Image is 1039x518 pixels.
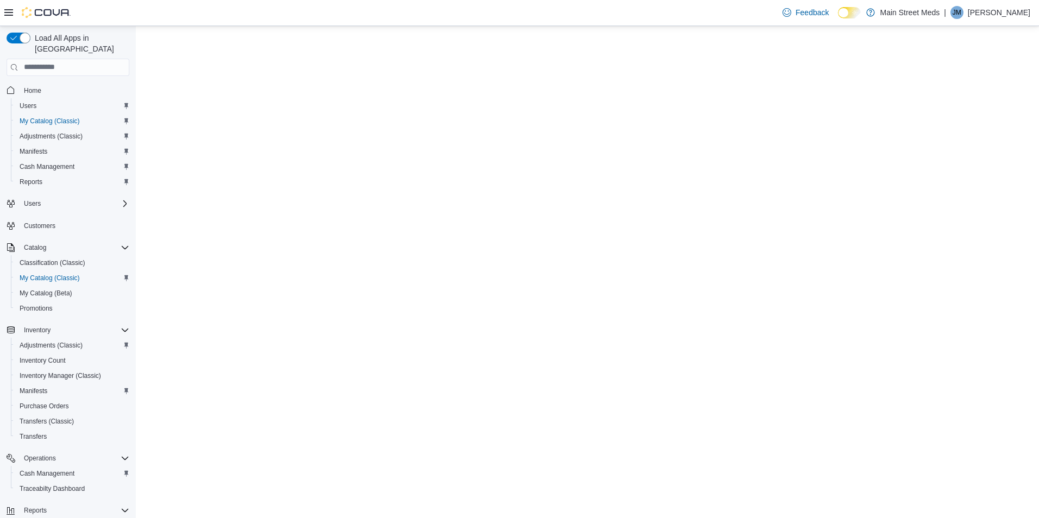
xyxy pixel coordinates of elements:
button: Transfers [11,429,134,444]
span: Purchase Orders [15,400,129,413]
span: Cash Management [20,162,74,171]
span: Users [20,197,129,210]
a: Users [15,99,41,112]
a: Transfers (Classic) [15,415,78,428]
button: Users [11,98,134,113]
button: Adjustments (Classic) [11,338,134,353]
a: Adjustments (Classic) [15,339,87,352]
span: Home [24,86,41,95]
button: Cash Management [11,466,134,481]
a: My Catalog (Classic) [15,271,84,285]
a: Cash Management [15,160,79,173]
button: Manifests [11,144,134,159]
span: JM [953,6,961,19]
span: Operations [20,452,129,465]
span: Classification (Classic) [15,256,129,269]
span: Promotions [15,302,129,315]
a: Inventory Count [15,354,70,367]
a: Traceabilty Dashboard [15,482,89,495]
button: Users [2,196,134,211]
button: Users [20,197,45,210]
button: My Catalog (Classic) [11,270,134,286]
a: Promotions [15,302,57,315]
span: Inventory Count [15,354,129,367]
a: Inventory Manager (Classic) [15,369,105,382]
a: Customers [20,219,60,232]
a: Reports [15,175,47,188]
button: Traceabilty Dashboard [11,481,134,496]
span: My Catalog (Beta) [15,287,129,300]
div: Josh Mowery [950,6,963,19]
button: Adjustments (Classic) [11,129,134,144]
span: Manifests [15,145,129,158]
button: Inventory Count [11,353,134,368]
span: Home [20,84,129,97]
span: Cash Management [15,160,129,173]
a: Transfers [15,430,51,443]
span: Users [20,102,36,110]
span: Adjustments (Classic) [15,339,129,352]
button: Cash Management [11,159,134,174]
a: Adjustments (Classic) [15,130,87,143]
span: My Catalog (Classic) [15,271,129,285]
span: My Catalog (Classic) [20,117,80,125]
a: Purchase Orders [15,400,73,413]
a: Home [20,84,46,97]
span: Load All Apps in [GEOGRAPHIC_DATA] [30,33,129,54]
button: Catalog [2,240,134,255]
span: Cash Management [20,469,74,478]
span: Inventory Count [20,356,66,365]
button: Transfers (Classic) [11,414,134,429]
a: My Catalog (Beta) [15,287,77,300]
span: Manifests [20,147,47,156]
span: Traceabilty Dashboard [15,482,129,495]
span: Classification (Classic) [20,258,85,267]
span: Reports [15,175,129,188]
button: Reports [20,504,51,517]
p: [PERSON_NAME] [968,6,1030,19]
span: Inventory [20,324,129,337]
span: Reports [20,178,42,186]
button: Reports [2,503,134,518]
button: My Catalog (Beta) [11,286,134,301]
span: Transfers [20,432,47,441]
span: Transfers [15,430,129,443]
span: Adjustments (Classic) [20,341,83,350]
button: Operations [20,452,60,465]
p: | [944,6,946,19]
span: Customers [20,219,129,232]
span: Cash Management [15,467,129,480]
span: Feedback [796,7,829,18]
span: Users [15,99,129,112]
button: Inventory [20,324,55,337]
p: Main Street Meds [880,6,940,19]
a: Manifests [15,384,52,397]
span: Catalog [24,243,46,252]
button: Reports [11,174,134,189]
span: My Catalog (Classic) [15,115,129,128]
span: Users [24,199,41,208]
span: Catalog [20,241,129,254]
a: Feedback [778,2,833,23]
span: Customers [24,222,55,230]
span: Inventory Manager (Classic) [15,369,129,382]
a: Classification (Classic) [15,256,90,269]
button: Promotions [11,301,134,316]
button: Classification (Classic) [11,255,134,270]
button: Inventory Manager (Classic) [11,368,134,383]
span: Inventory Manager (Classic) [20,371,101,380]
img: Cova [22,7,71,18]
button: Home [2,83,134,98]
span: Adjustments (Classic) [15,130,129,143]
span: My Catalog (Classic) [20,274,80,282]
button: Manifests [11,383,134,399]
button: Purchase Orders [11,399,134,414]
span: Adjustments (Classic) [20,132,83,141]
span: Promotions [20,304,53,313]
span: Purchase Orders [20,402,69,410]
span: Traceabilty Dashboard [20,484,85,493]
span: Manifests [20,387,47,395]
span: Transfers (Classic) [15,415,129,428]
span: Reports [24,506,47,515]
